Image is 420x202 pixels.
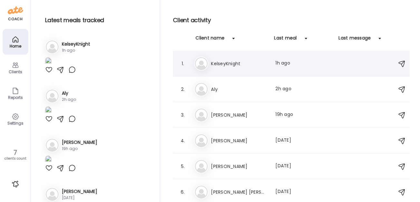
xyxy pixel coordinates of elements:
[195,160,208,173] img: bg-avatar-default.svg
[179,162,186,170] div: 5.
[62,188,97,195] h3: [PERSON_NAME]
[179,137,186,145] div: 4.
[62,90,76,97] h3: Aly
[8,16,23,22] div: coach
[179,85,186,93] div: 2.
[275,111,332,119] div: 19h ago
[62,146,97,152] div: 19h ago
[2,156,28,161] div: clients count
[275,60,332,67] div: 1h ago
[45,57,52,66] img: images%2FzuzouSgNReOkgHPrZASkywcpVxc2%2F2Q1yer5veeUXfPLgbhbo%2FhSvtIMtaHxFNNi3B4gz9_1080
[179,111,186,119] div: 3.
[275,188,332,196] div: [DATE]
[195,186,208,198] img: bg-avatar-default.svg
[46,188,59,201] img: bg-avatar-default.svg
[211,85,268,93] h3: Aly
[45,155,52,164] img: images%2FvG3ax5xqzGR6dE0Le5k779rBJ853%2FvtfRm2LSo2rbabZWJgKD%2FKjBcbCwx1COGGQaY4OcO_1080
[46,40,59,53] img: bg-avatar-default.svg
[339,35,371,45] div: Last message
[195,134,208,147] img: bg-avatar-default.svg
[4,70,27,74] div: Clients
[274,35,297,45] div: Last meal
[8,5,23,15] img: ate
[62,139,97,146] h3: [PERSON_NAME]
[62,195,97,201] div: [DATE]
[275,162,332,170] div: [DATE]
[179,60,186,67] div: 1.
[195,109,208,121] img: bg-avatar-default.svg
[46,139,59,152] img: bg-avatar-default.svg
[211,188,268,196] h3: [PERSON_NAME] [PERSON_NAME]
[62,48,90,53] div: 1h ago
[46,90,59,102] img: bg-avatar-default.svg
[4,95,27,100] div: Reports
[196,35,224,45] div: Client name
[4,44,27,48] div: Home
[173,15,410,25] h2: Client activity
[45,15,149,25] h2: Latest meals tracked
[211,111,268,119] h3: [PERSON_NAME]
[211,162,268,170] h3: [PERSON_NAME]
[2,149,28,156] div: 7
[195,57,208,70] img: bg-avatar-default.svg
[45,106,52,115] img: images%2Feg6s6PIzHfXECd1G4DIxQcWQqgk2%2FwvTdMu8U45BypAPWUmzv%2FrTscn0gvXETenegSLaW4_1080
[179,188,186,196] div: 6.
[275,137,332,145] div: [DATE]
[211,137,268,145] h3: [PERSON_NAME]
[195,83,208,96] img: bg-avatar-default.svg
[62,97,76,102] div: 2h ago
[4,121,27,125] div: Settings
[211,60,268,67] h3: KelseyKnight
[62,41,90,48] h3: KelseyKnight
[275,85,332,93] div: 2h ago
